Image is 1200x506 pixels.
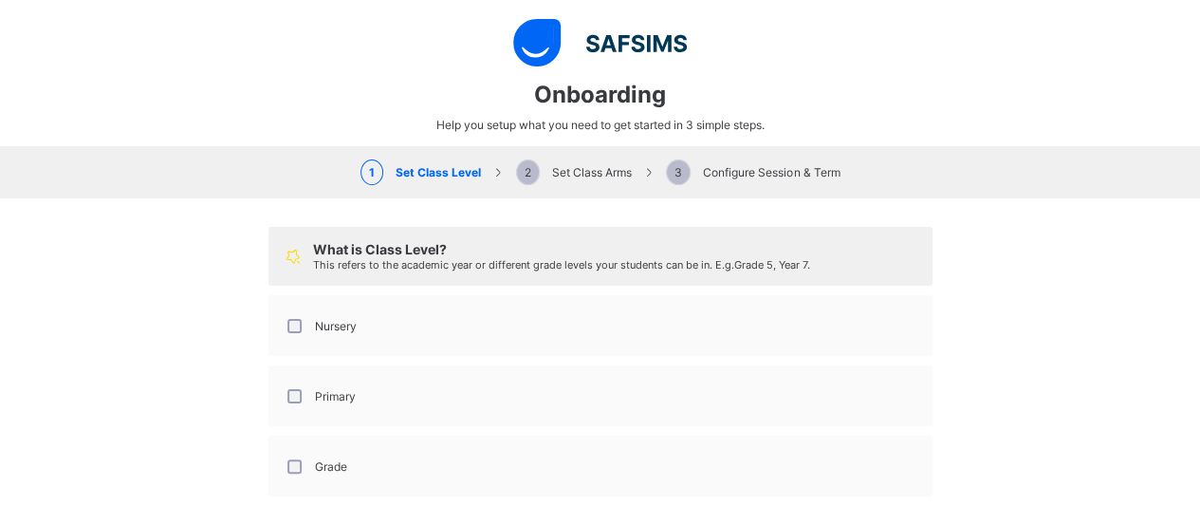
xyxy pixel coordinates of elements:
[315,389,356,403] label: Primary
[360,165,481,179] span: Set Class Level
[436,118,765,132] span: Help you setup what you need to get started in 3 simple steps.
[516,159,540,185] span: 2
[315,319,357,333] label: Nursery
[313,258,810,272] span: This refers to the academic year or different grade levels your students can be in. E.g. Grade 5,...
[313,241,447,257] span: What is Class Level?
[360,159,383,185] span: 1
[516,165,632,179] span: Set Class Arms
[666,165,840,179] span: Configure Session & Term
[534,81,666,108] span: Onboarding
[513,19,687,66] img: logo
[666,159,691,185] span: 3
[315,459,347,474] label: Grade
